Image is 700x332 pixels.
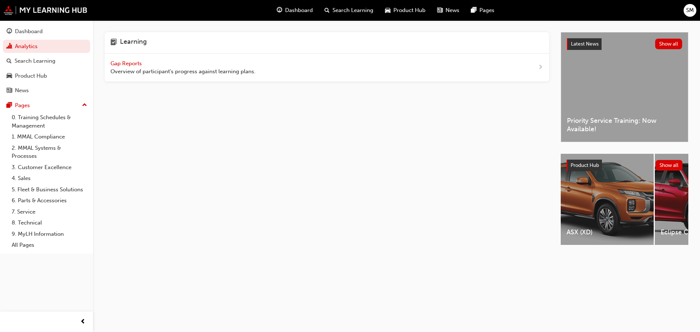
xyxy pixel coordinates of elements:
span: Product Hub [393,6,425,15]
span: News [446,6,459,15]
a: 6. Parts & Accessories [9,195,90,206]
a: News [3,84,90,97]
a: 3. Customer Excellence [9,162,90,173]
a: 8. Technical [9,217,90,229]
a: Latest NewsShow all [567,38,682,50]
a: car-iconProduct Hub [379,3,431,18]
span: prev-icon [80,317,86,327]
a: news-iconNews [431,3,465,18]
span: Gap Reports [110,60,143,67]
span: chart-icon [7,43,12,50]
button: SM [684,4,696,17]
a: Search Learning [3,54,90,68]
a: ASX (XD) [561,154,654,245]
a: 5. Fleet & Business Solutions [9,184,90,195]
span: learning-icon [110,38,117,47]
a: pages-iconPages [465,3,500,18]
div: News [15,86,29,95]
div: Product Hub [15,72,47,80]
a: 2. MMAL Systems & Processes [9,142,90,162]
span: ASX (XD) [567,228,648,237]
img: mmal [4,5,87,15]
span: news-icon [437,6,443,15]
span: guage-icon [277,6,282,15]
span: Search Learning [332,6,373,15]
a: Product Hub [3,69,90,83]
span: Pages [479,6,494,15]
a: Gap Reports Overview of participant's progress against learning plans.next-icon [105,54,549,82]
a: 4. Sales [9,173,90,184]
button: Pages [3,99,90,112]
a: 7. Service [9,206,90,218]
span: pages-icon [7,102,12,109]
span: search-icon [324,6,330,15]
button: DashboardAnalyticsSearch LearningProduct HubNews [3,23,90,99]
span: Dashboard [285,6,313,15]
span: news-icon [7,87,12,94]
span: Priority Service Training: Now Available! [567,117,682,133]
div: Dashboard [15,27,43,36]
a: 1. MMAL Compliance [9,131,90,142]
span: guage-icon [7,28,12,35]
div: Search Learning [15,57,55,65]
span: pages-icon [471,6,477,15]
a: 9. MyLH Information [9,229,90,240]
span: next-icon [538,63,543,72]
div: Pages [15,101,30,110]
span: Overview of participant's progress against learning plans. [110,67,256,76]
a: search-iconSearch Learning [319,3,379,18]
a: All Pages [9,239,90,251]
span: car-icon [385,6,390,15]
span: car-icon [7,73,12,79]
span: Product Hub [571,162,599,168]
span: Latest News [571,41,599,47]
h4: Learning [120,38,147,47]
a: Dashboard [3,25,90,38]
a: guage-iconDashboard [271,3,319,18]
span: search-icon [7,58,12,65]
span: SM [686,6,694,15]
a: Analytics [3,40,90,53]
a: Product HubShow all [567,160,682,171]
button: Show all [655,39,682,49]
span: up-icon [82,101,87,110]
a: 0. Training Schedules & Management [9,112,90,131]
button: Show all [656,160,683,171]
a: Latest NewsShow allPriority Service Training: Now Available! [561,32,688,142]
